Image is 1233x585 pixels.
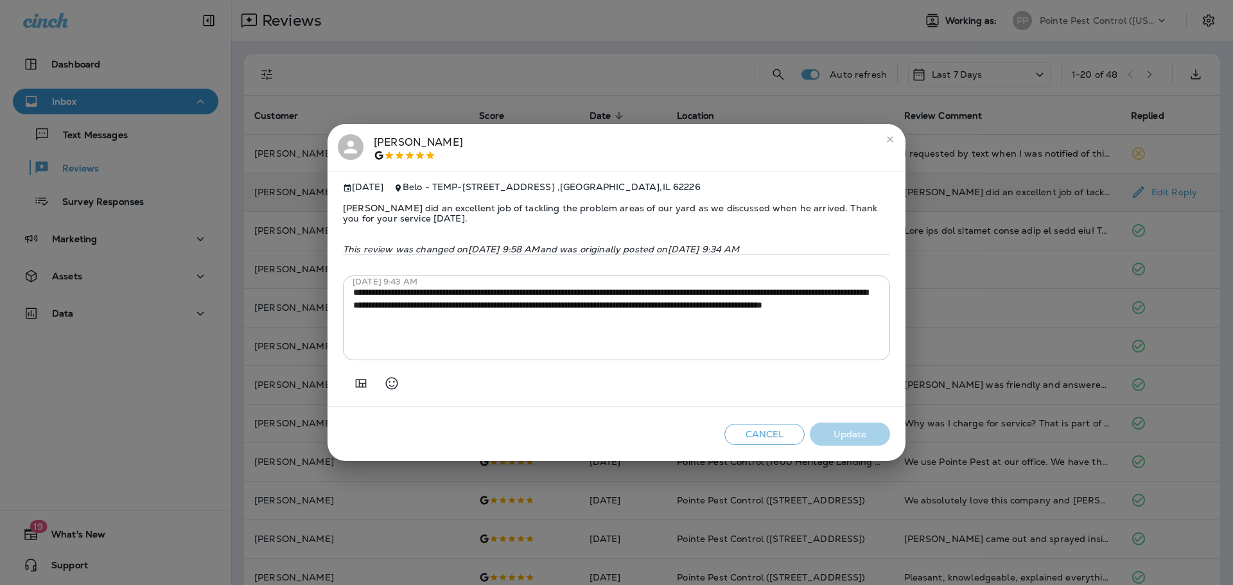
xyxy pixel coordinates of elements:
[880,129,900,150] button: close
[724,424,805,445] button: Cancel
[403,181,701,193] span: Belo - TEMP - [STREET_ADDRESS] , [GEOGRAPHIC_DATA] , IL 62226
[348,371,374,396] button: Add in a premade template
[343,244,890,254] p: This review was changed on [DATE] 9:58 AM
[374,134,463,161] div: [PERSON_NAME]
[540,243,740,255] span: and was originally posted on [DATE] 9:34 AM
[343,193,890,234] span: [PERSON_NAME] did an excellent job of tackling the problem areas of our yard as we discussed when...
[343,182,383,193] span: [DATE]
[379,371,405,396] button: Select an emoji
